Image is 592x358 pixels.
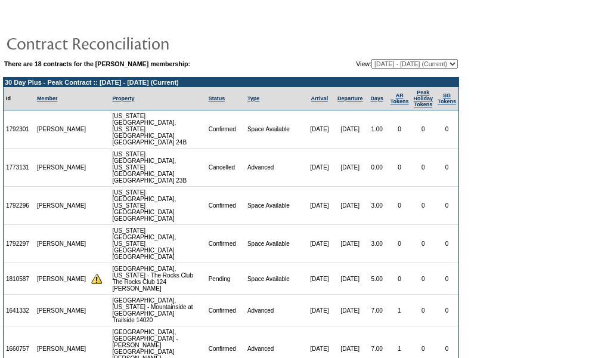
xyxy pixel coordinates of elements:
[388,295,411,326] td: 1
[411,225,436,263] td: 0
[35,263,89,295] td: [PERSON_NAME]
[435,149,458,187] td: 0
[305,110,334,149] td: [DATE]
[388,110,411,149] td: 0
[305,187,334,225] td: [DATE]
[305,263,334,295] td: [DATE]
[4,149,35,187] td: 1773131
[110,225,206,263] td: [US_STATE][GEOGRAPHIC_DATA], [US_STATE][GEOGRAPHIC_DATA] [GEOGRAPHIC_DATA]
[245,149,305,187] td: Advanced
[206,149,245,187] td: Cancelled
[435,263,458,295] td: 0
[435,110,458,149] td: 0
[209,95,225,101] a: Status
[388,187,411,225] td: 0
[35,149,89,187] td: [PERSON_NAME]
[110,295,206,326] td: [GEOGRAPHIC_DATA], [US_STATE] - Mountainside at [GEOGRAPHIC_DATA] Trailside 14020
[334,225,366,263] td: [DATE]
[245,263,305,295] td: Space Available
[366,149,388,187] td: 0.00
[4,87,35,110] td: Id
[110,110,206,149] td: [US_STATE][GEOGRAPHIC_DATA], [US_STATE][GEOGRAPHIC_DATA] [GEOGRAPHIC_DATA] 24B
[366,187,388,225] td: 3.00
[4,78,458,87] td: 30 Day Plus - Peak Contract :: [DATE] - [DATE] (Current)
[411,263,436,295] td: 0
[4,225,35,263] td: 1792297
[4,263,35,295] td: 1810587
[366,225,388,263] td: 3.00
[245,187,305,225] td: Space Available
[245,295,305,326] td: Advanced
[112,95,134,101] a: Property
[35,110,89,149] td: [PERSON_NAME]
[366,295,388,326] td: 7.00
[110,263,206,295] td: [GEOGRAPHIC_DATA], [US_STATE] - The Rocks Club The Rocks Club 124 [PERSON_NAME]
[35,295,89,326] td: [PERSON_NAME]
[411,295,436,326] td: 0
[435,295,458,326] td: 0
[247,95,259,101] a: Type
[206,187,245,225] td: Confirmed
[334,149,366,187] td: [DATE]
[245,225,305,263] td: Space Available
[334,110,366,149] td: [DATE]
[305,295,334,326] td: [DATE]
[334,295,366,326] td: [DATE]
[110,149,206,187] td: [US_STATE][GEOGRAPHIC_DATA], [US_STATE][GEOGRAPHIC_DATA] [GEOGRAPHIC_DATA] 23B
[245,110,305,149] td: Space Available
[388,149,411,187] td: 0
[4,110,35,149] td: 1792301
[4,187,35,225] td: 1792296
[334,187,366,225] td: [DATE]
[206,225,245,263] td: Confirmed
[4,60,190,67] b: There are 18 contracts for the [PERSON_NAME] membership:
[411,149,436,187] td: 0
[297,59,458,69] td: View:
[37,95,58,101] a: Member
[411,187,436,225] td: 0
[366,263,388,295] td: 5.00
[370,95,383,101] a: Days
[4,295,35,326] td: 1641332
[206,263,245,295] td: Pending
[435,225,458,263] td: 0
[390,92,409,104] a: ARTokens
[311,95,328,101] a: Arrival
[35,225,89,263] td: [PERSON_NAME]
[411,110,436,149] td: 0
[435,187,458,225] td: 0
[110,187,206,225] td: [US_STATE][GEOGRAPHIC_DATA], [US_STATE][GEOGRAPHIC_DATA] [GEOGRAPHIC_DATA]
[334,263,366,295] td: [DATE]
[337,95,363,101] a: Departure
[305,225,334,263] td: [DATE]
[438,92,456,104] a: SGTokens
[35,187,89,225] td: [PERSON_NAME]
[206,110,245,149] td: Confirmed
[366,110,388,149] td: 1.00
[305,149,334,187] td: [DATE]
[6,31,244,55] img: pgTtlContractReconciliation.gif
[388,225,411,263] td: 0
[91,273,102,284] img: There are insufficient days and/or tokens to cover this reservation
[206,295,245,326] td: Confirmed
[414,89,433,107] a: Peak HolidayTokens
[388,263,411,295] td: 0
